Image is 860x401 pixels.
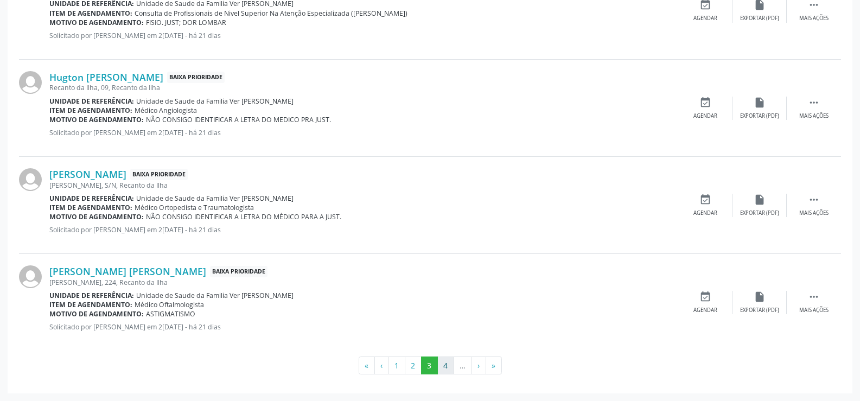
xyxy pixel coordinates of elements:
b: Item de agendamento: [49,9,132,18]
span: Consulta de Profissionais de Nivel Superior Na Atenção Especializada ([PERSON_NAME]) [135,9,407,18]
button: Go to page 1 [388,357,405,375]
span: Unidade de Saude da Familia Ver [PERSON_NAME] [136,291,294,300]
i: event_available [699,194,711,206]
b: Unidade de referência: [49,97,134,106]
span: Unidade de Saude da Familia Ver [PERSON_NAME] [136,194,294,203]
div: Mais ações [799,307,829,314]
a: Hugton [PERSON_NAME] [49,71,163,83]
b: Unidade de referência: [49,194,134,203]
button: Go to first page [359,357,375,375]
i: insert_drive_file [754,194,766,206]
button: Go to page 3 [421,357,438,375]
div: Exportar (PDF) [740,307,779,314]
div: Mais ações [799,112,829,120]
i:  [808,194,820,206]
i: event_available [699,291,711,303]
ul: Pagination [19,357,841,375]
button: Go to next page [472,357,486,375]
div: Exportar (PDF) [740,15,779,22]
i: insert_drive_file [754,97,766,109]
b: Item de agendamento: [49,106,132,115]
div: [PERSON_NAME], 224, Recanto da Ilha [49,278,678,287]
div: Agendar [693,209,717,217]
div: Agendar [693,112,717,120]
div: Agendar [693,15,717,22]
span: NÃO CONSIGO IDENTIFICAR A LETRA DO MÉDICO PARA A JUST. [146,212,341,221]
span: Médico Angiologista [135,106,197,115]
button: Go to page 4 [437,357,454,375]
p: Solicitado por [PERSON_NAME] em 2[DATE] - há 21 dias [49,322,678,332]
img: img [19,265,42,288]
img: img [19,71,42,94]
i:  [808,97,820,109]
span: Médico Ortopedista e Traumatologista [135,203,254,212]
span: Baixa Prioridade [167,72,225,83]
div: Mais ações [799,15,829,22]
span: Unidade de Saude da Familia Ver [PERSON_NAME] [136,97,294,106]
p: Solicitado por [PERSON_NAME] em 2[DATE] - há 21 dias [49,128,678,137]
b: Item de agendamento: [49,300,132,309]
button: Go to previous page [374,357,389,375]
div: [PERSON_NAME], S/N, Recanto da Ilha [49,181,678,190]
b: Item de agendamento: [49,203,132,212]
i: insert_drive_file [754,291,766,303]
b: Unidade de referência: [49,291,134,300]
b: Motivo de agendamento: [49,115,144,124]
span: NÃO CONSIGO IDENTIFICAR A LETRA DO MEDICO PRA JUST. [146,115,331,124]
div: Agendar [693,307,717,314]
p: Solicitado por [PERSON_NAME] em 2[DATE] - há 21 dias [49,225,678,234]
button: Go to page 2 [405,357,422,375]
i:  [808,291,820,303]
span: Baixa Prioridade [210,266,267,277]
b: Motivo de agendamento: [49,18,144,27]
span: Baixa Prioridade [130,169,188,180]
img: img [19,168,42,191]
i: event_available [699,97,711,109]
a: [PERSON_NAME] [49,168,126,180]
div: Mais ações [799,209,829,217]
div: Recanto da Ilha, 09, Recanto da Ilha [49,83,678,92]
b: Motivo de agendamento: [49,212,144,221]
button: Go to last page [486,357,502,375]
div: Exportar (PDF) [740,209,779,217]
span: ASTIGMATISMO [146,309,195,319]
b: Motivo de agendamento: [49,309,144,319]
div: Exportar (PDF) [740,112,779,120]
p: Solicitado por [PERSON_NAME] em 2[DATE] - há 21 dias [49,31,678,40]
a: [PERSON_NAME] [PERSON_NAME] [49,265,206,277]
span: Médico Oftalmologista [135,300,204,309]
span: FISIO. JUST; DOR LOMBAR [146,18,226,27]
